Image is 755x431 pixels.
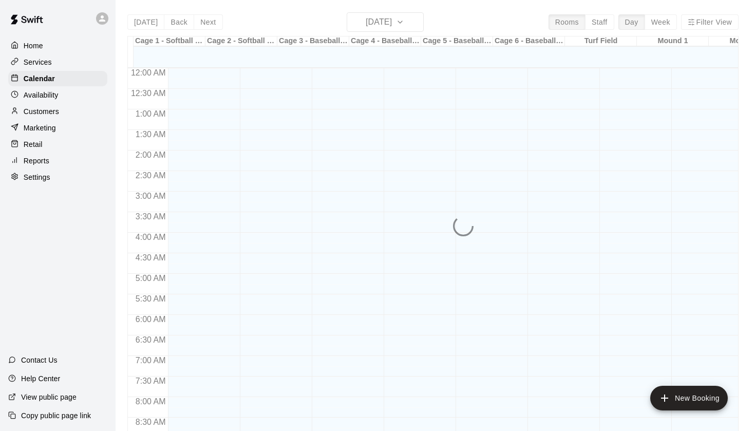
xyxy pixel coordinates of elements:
[133,335,168,344] span: 6:30 AM
[8,170,107,185] a: Settings
[24,106,59,117] p: Customers
[21,410,91,421] p: Copy public page link
[24,90,59,100] p: Availability
[493,36,565,46] div: Cage 6 - Baseball (Hack Attack Hand-fed Machine)
[8,54,107,70] a: Services
[21,355,58,365] p: Contact Us
[8,120,107,136] a: Marketing
[133,315,168,324] span: 6:00 AM
[128,89,168,98] span: 12:30 AM
[637,36,709,46] div: Mound 1
[8,38,107,53] a: Home
[133,233,168,241] span: 4:00 AM
[133,253,168,262] span: 4:30 AM
[8,71,107,86] a: Calendar
[133,192,168,200] span: 3:00 AM
[133,397,168,406] span: 8:00 AM
[8,104,107,119] a: Customers
[21,373,60,384] p: Help Center
[133,356,168,365] span: 7:00 AM
[24,41,43,51] p: Home
[133,212,168,221] span: 3:30 AM
[24,139,43,149] p: Retail
[24,123,56,133] p: Marketing
[133,274,168,283] span: 5:00 AM
[565,36,637,46] div: Turf Field
[133,418,168,426] span: 8:30 AM
[205,36,277,46] div: Cage 2 - Softball (Triple Play)
[421,36,493,46] div: Cage 5 - Baseball (HitTrax)
[133,151,168,159] span: 2:00 AM
[24,73,55,84] p: Calendar
[133,130,168,139] span: 1:30 AM
[134,36,205,46] div: Cage 1 - Softball (Hack Attack)
[24,156,49,166] p: Reports
[128,68,168,77] span: 12:00 AM
[650,386,728,410] button: add
[277,36,349,46] div: Cage 3 - Baseball (Triple Play)
[133,109,168,118] span: 1:00 AM
[8,87,107,103] a: Availability
[349,36,421,46] div: Cage 4 - Baseball (Triple Play)
[8,137,107,152] a: Retail
[24,57,52,67] p: Services
[133,171,168,180] span: 2:30 AM
[133,377,168,385] span: 7:30 AM
[8,153,107,168] a: Reports
[133,294,168,303] span: 5:30 AM
[21,392,77,402] p: View public page
[24,172,50,182] p: Settings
